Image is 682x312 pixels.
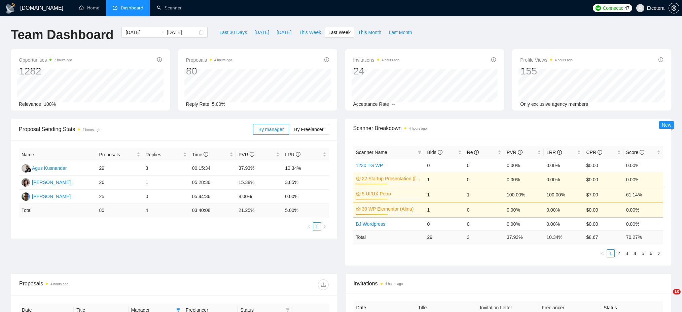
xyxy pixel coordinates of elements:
[159,30,164,35] span: swap-right
[583,230,623,244] td: $ 8.67
[607,250,614,257] a: 1
[518,150,523,155] span: info-circle
[639,249,647,257] li: 5
[658,57,663,62] span: info-circle
[251,27,273,38] button: [DATE]
[382,58,400,62] time: 4 hours ago
[555,58,573,62] time: 4 hours ago
[313,222,321,230] li: 1
[631,250,639,257] a: 4
[356,207,361,211] span: crown
[504,230,544,244] td: 37.93 %
[356,191,361,196] span: crown
[96,176,143,190] td: 26
[22,179,71,185] a: TT[PERSON_NAME]
[464,159,504,172] td: 0
[599,249,607,257] button: left
[657,251,661,255] span: right
[416,147,423,157] span: filter
[647,250,655,257] a: 6
[356,176,361,181] span: crown
[504,202,544,217] td: 0.00%
[520,65,573,77] div: 155
[277,29,291,36] span: [DATE]
[143,148,189,161] th: Replies
[599,249,607,257] li: Previous Page
[640,150,644,155] span: info-circle
[623,230,663,244] td: 70.27 %
[286,308,290,312] span: filter
[647,249,655,257] li: 6
[586,150,602,155] span: CPR
[305,222,313,230] li: Previous Page
[353,56,400,64] span: Invitations
[305,222,313,230] button: left
[273,27,295,38] button: [DATE]
[356,163,383,168] a: 1230 TG WP
[294,127,323,132] span: By Freelancer
[491,57,496,62] span: info-circle
[623,217,663,230] td: 0.00%
[125,29,156,36] input: Start date
[659,289,675,305] iframe: Intercom live chat
[204,152,208,157] span: info-circle
[32,193,71,200] div: [PERSON_NAME]
[212,101,225,107] span: 5.00%
[19,125,253,133] span: Proposal Sending Stats
[544,172,583,187] td: 0.00%
[27,168,31,173] img: gigradar-bm.png
[424,159,464,172] td: 0
[583,172,623,187] td: $0.00
[669,5,679,11] a: setting
[236,190,282,204] td: 8.00%
[354,279,663,288] span: Invitations
[409,127,427,130] time: 4 hours ago
[596,5,601,11] img: upwork-logo.png
[623,249,631,257] li: 3
[79,5,99,11] a: homeHome
[464,187,504,202] td: 1
[353,230,425,244] td: Total
[19,279,174,290] div: Proposals
[50,282,68,286] time: 4 hours ago
[638,6,643,10] span: user
[353,124,663,132] span: Scanner Breakdown
[186,56,232,64] span: Proposals
[325,27,354,38] button: Last Week
[631,249,639,257] li: 4
[22,193,71,199] a: AP[PERSON_NAME]
[544,187,583,202] td: 100.00%
[504,159,544,172] td: 0.00%
[323,224,327,228] span: right
[356,221,386,227] a: BJ Wordpress
[82,128,100,132] time: 4 hours ago
[673,289,681,294] span: 10
[22,164,30,173] img: AK
[464,230,504,244] td: 3
[655,249,663,257] li: Next Page
[143,204,189,217] td: 4
[236,161,282,176] td: 37.93%
[424,172,464,187] td: 1
[19,65,72,77] div: 1282
[285,152,300,157] span: LRR
[669,3,679,13] button: setting
[121,5,143,11] span: Dashboard
[544,230,583,244] td: 10.34 %
[353,101,389,107] span: Acceptance Rate
[146,151,182,158] span: Replies
[546,150,562,155] span: LRR
[389,29,412,36] span: Last Month
[176,308,180,312] span: filter
[282,161,329,176] td: 10.34%
[520,56,573,64] span: Profile Views
[623,159,663,172] td: 0.00%
[358,29,381,36] span: This Month
[258,127,284,132] span: By manager
[669,5,679,11] span: setting
[216,27,251,38] button: Last 30 Days
[507,150,523,155] span: PVR
[639,250,647,257] a: 5
[615,250,622,257] a: 2
[662,122,671,128] span: New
